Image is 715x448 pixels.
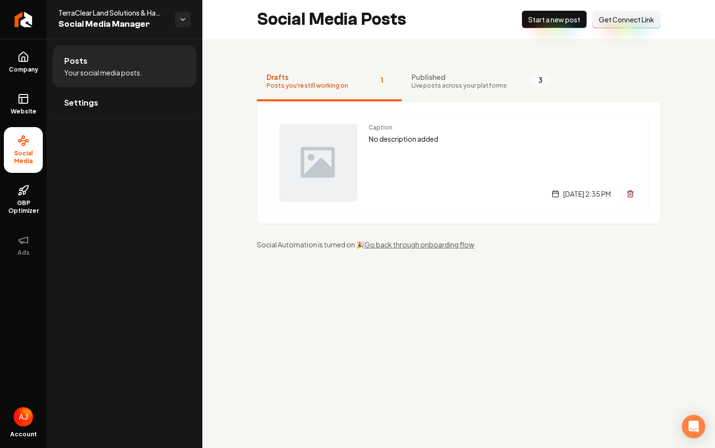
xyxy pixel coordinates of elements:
button: Get Connect Link [592,11,661,28]
span: Your social media posts. [64,68,142,77]
nav: Tabs [257,62,661,101]
span: Posts [64,55,88,67]
span: 1 [372,72,392,88]
button: DraftsPosts you're still working on1 [257,62,402,101]
span: Company [5,66,42,74]
span: Published [411,72,507,82]
button: Ads [4,226,43,264]
span: Start a new post [528,15,580,24]
p: No description added [369,133,638,145]
span: Live posts across your platforms [411,82,507,90]
span: Posts you're still working on [267,82,348,90]
img: Post preview [279,124,357,202]
span: [DATE] 2:35 PM [563,189,611,199]
img: Rebolt Logo [15,12,33,27]
div: Open Intercom Messenger [682,415,705,438]
span: 3 [530,72,551,88]
span: GBP Optimizer [4,199,43,215]
span: TerraClear Land Solutions & Hauling LLC [58,8,167,18]
span: Settings [64,97,98,109]
span: Caption [369,124,638,131]
a: Company [4,43,43,81]
a: Settings [53,87,197,118]
span: Social Media [4,149,43,165]
a: Website [4,85,43,123]
span: Drafts [267,72,348,82]
button: Open user button [14,407,33,427]
span: Social Automation is turned on 🎉 [257,240,364,249]
span: Ads [14,249,34,257]
span: Website [7,108,40,115]
button: PublishedLive posts across your platforms3 [402,62,560,101]
span: Get Connect Link [599,15,654,24]
button: Start a new post [522,11,587,28]
a: Go back through onboarding flow [364,240,474,249]
a: Post previewCaptionNo description added[DATE] 2:35 PM [269,113,648,212]
a: GBP Optimizer [4,177,43,223]
img: Austin Jellison [14,407,33,427]
span: Social Media Manager [58,18,167,31]
h2: Social Media Posts [257,10,406,29]
span: Account [10,430,37,438]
